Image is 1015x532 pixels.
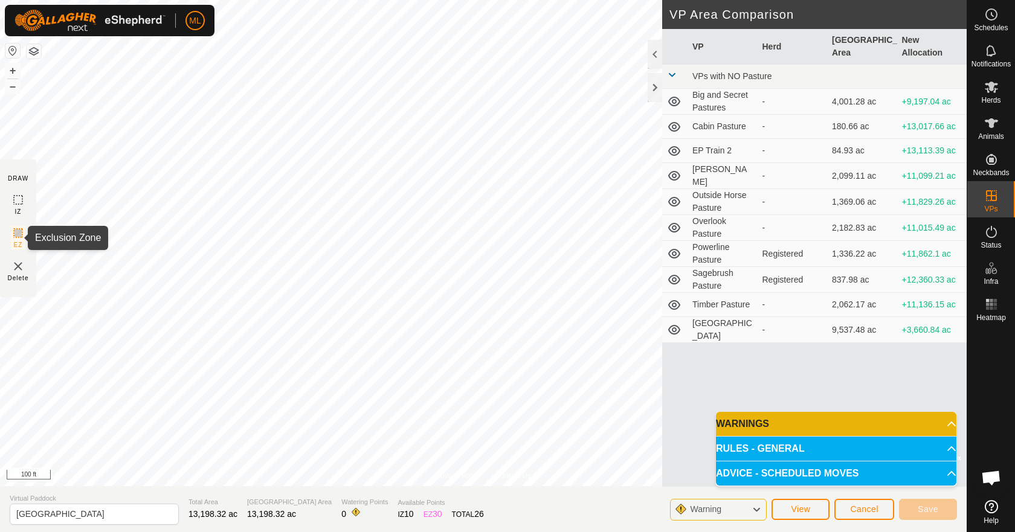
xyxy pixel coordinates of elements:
[897,163,967,189] td: +11,099.21 ac
[967,495,1015,529] a: Help
[669,7,967,22] h2: VP Area Comparison
[762,95,823,108] div: -
[897,317,967,343] td: +3,660.84 ac
[424,508,442,521] div: EZ
[433,509,442,519] span: 30
[762,324,823,336] div: -
[978,133,1004,140] span: Animals
[834,499,894,520] button: Cancel
[692,71,772,81] span: VPs with NO Pasture
[897,115,967,139] td: +13,017.66 ac
[762,298,823,311] div: -
[189,14,201,27] span: ML
[688,89,758,115] td: Big and Secret Pastures
[984,278,998,285] span: Infra
[688,189,758,215] td: Outside Horse Pasture
[762,120,823,133] div: -
[688,267,758,293] td: Sagebrush Pasture
[5,43,20,58] button: Reset Map
[981,242,1001,249] span: Status
[688,139,758,163] td: EP Train 2
[688,163,758,189] td: [PERSON_NAME]
[690,504,721,514] span: Warning
[8,174,28,183] div: DRAW
[850,504,878,514] span: Cancel
[827,189,897,215] td: 1,369.06 ac
[827,139,897,163] td: 84.93 ac
[772,499,830,520] button: View
[452,508,484,521] div: TOTAL
[188,497,237,507] span: Total Area
[398,508,413,521] div: IZ
[827,241,897,267] td: 1,336.22 ac
[688,317,758,343] td: [GEOGRAPHIC_DATA]
[404,509,414,519] span: 10
[791,504,810,514] span: View
[984,517,999,524] span: Help
[436,470,481,481] a: Privacy Policy
[716,412,956,436] p-accordion-header: WARNINGS
[716,437,956,461] p-accordion-header: RULES - GENERAL
[5,79,20,94] button: –
[5,63,20,78] button: +
[8,274,29,283] span: Delete
[341,509,346,519] span: 0
[688,29,758,65] th: VP
[827,267,897,293] td: 837.98 ac
[897,267,967,293] td: +12,360.33 ac
[827,293,897,317] td: 2,062.17 ac
[14,240,23,249] span: EZ
[897,241,967,267] td: +11,862.1 ac
[981,97,1000,104] span: Herds
[11,259,25,274] img: VP
[762,170,823,182] div: -
[897,189,967,215] td: +11,829.26 ac
[971,60,1011,68] span: Notifications
[827,317,897,343] td: 9,537.48 ac
[474,509,484,519] span: 26
[398,498,483,508] span: Available Points
[762,196,823,208] div: -
[188,509,237,519] span: 13,198.32 ac
[897,89,967,115] td: +9,197.04 ac
[716,469,859,478] span: ADVICE - SCHEDULED MOVES
[14,10,166,31] img: Gallagher Logo
[827,89,897,115] td: 4,001.28 ac
[827,163,897,189] td: 2,099.11 ac
[974,24,1008,31] span: Schedules
[897,29,967,65] th: New Allocation
[973,169,1009,176] span: Neckbands
[897,215,967,241] td: +11,015.49 ac
[716,461,956,486] p-accordion-header: ADVICE - SCHEDULED MOVES
[495,470,531,481] a: Contact Us
[762,222,823,234] div: -
[827,115,897,139] td: 180.66 ac
[27,44,41,59] button: Map Layers
[758,29,828,65] th: Herd
[899,499,957,520] button: Save
[688,293,758,317] td: Timber Pasture
[716,444,805,453] span: RULES - GENERAL
[762,144,823,157] div: -
[984,205,997,213] span: VPs
[762,274,823,286] div: Registered
[688,115,758,139] td: Cabin Pasture
[247,497,332,507] span: [GEOGRAPHIC_DATA] Area
[897,293,967,317] td: +11,136.15 ac
[247,509,296,519] span: 13,198.32 ac
[897,139,967,163] td: +13,113.39 ac
[973,460,1010,496] div: Open chat
[918,504,938,514] span: Save
[15,207,22,216] span: IZ
[688,215,758,241] td: Overlook Pasture
[716,419,769,429] span: WARNINGS
[827,29,897,65] th: [GEOGRAPHIC_DATA] Area
[827,215,897,241] td: 2,182.83 ac
[762,248,823,260] div: Registered
[688,241,758,267] td: Powerline Pasture
[341,497,388,507] span: Watering Points
[976,314,1006,321] span: Heatmap
[10,493,179,504] span: Virtual Paddock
